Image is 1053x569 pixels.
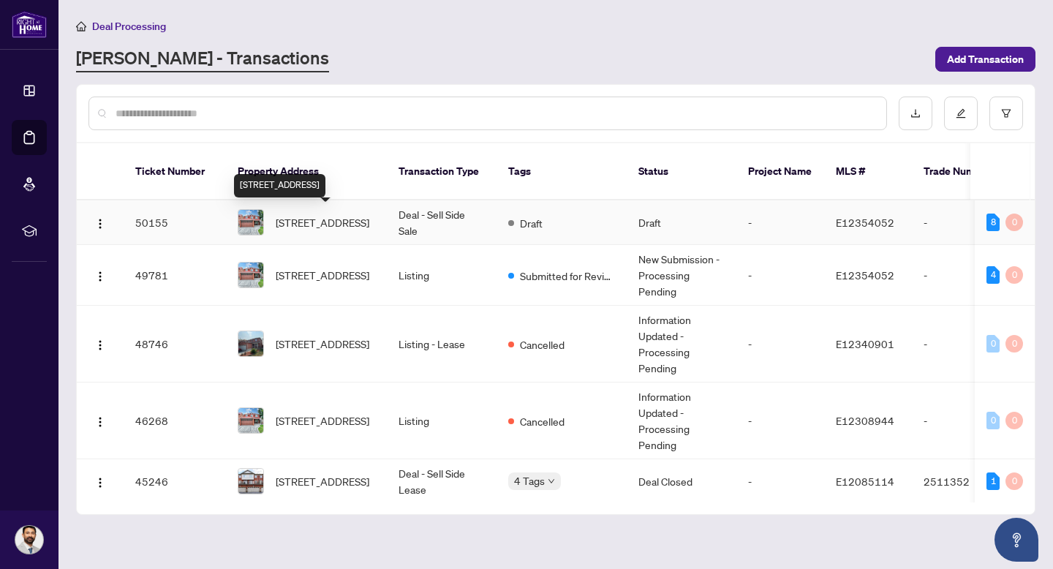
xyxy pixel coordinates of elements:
[836,268,894,282] span: E12354052
[736,306,824,383] td: -
[514,472,545,489] span: 4 Tags
[88,409,112,432] button: Logo
[124,383,226,459] td: 46268
[520,336,565,353] span: Cancelled
[899,97,932,130] button: download
[548,478,555,485] span: down
[124,200,226,245] td: 50155
[234,174,325,197] div: [STREET_ADDRESS]
[912,200,1014,245] td: -
[124,143,226,200] th: Ticket Number
[1005,412,1023,429] div: 0
[15,526,43,554] img: Profile Icon
[88,470,112,493] button: Logo
[910,108,921,118] span: download
[824,143,912,200] th: MLS #
[627,245,736,306] td: New Submission - Processing Pending
[88,263,112,287] button: Logo
[238,331,263,356] img: thumbnail-img
[912,459,1014,504] td: 2511352
[94,218,106,230] img: Logo
[276,214,369,230] span: [STREET_ADDRESS]
[986,472,1000,490] div: 1
[912,306,1014,383] td: -
[986,214,1000,231] div: 8
[238,469,263,494] img: thumbnail-img
[1005,214,1023,231] div: 0
[76,46,329,72] a: [PERSON_NAME] - Transactions
[76,21,86,31] span: home
[912,245,1014,306] td: -
[387,200,497,245] td: Deal - Sell Side Sale
[627,306,736,383] td: Information Updated - Processing Pending
[956,108,966,118] span: edit
[276,412,369,429] span: [STREET_ADDRESS]
[92,20,166,33] span: Deal Processing
[836,475,894,488] span: E12085114
[12,11,47,38] img: logo
[912,143,1014,200] th: Trade Number
[520,268,615,284] span: Submitted for Review
[276,473,369,489] span: [STREET_ADDRESS]
[836,414,894,427] span: E12308944
[736,245,824,306] td: -
[1001,108,1011,118] span: filter
[387,306,497,383] td: Listing - Lease
[736,143,824,200] th: Project Name
[88,332,112,355] button: Logo
[520,215,543,231] span: Draft
[1005,335,1023,353] div: 0
[1005,472,1023,490] div: 0
[238,408,263,433] img: thumbnail-img
[627,459,736,504] td: Deal Closed
[94,271,106,282] img: Logo
[1005,266,1023,284] div: 0
[935,47,1035,72] button: Add Transaction
[387,143,497,200] th: Transaction Type
[912,383,1014,459] td: -
[986,335,1000,353] div: 0
[986,266,1000,284] div: 4
[989,97,1023,130] button: filter
[736,383,824,459] td: -
[124,306,226,383] td: 48746
[836,337,894,350] span: E12340901
[497,143,627,200] th: Tags
[947,48,1024,71] span: Add Transaction
[520,413,565,429] span: Cancelled
[226,143,387,200] th: Property Address
[276,267,369,283] span: [STREET_ADDRESS]
[944,97,978,130] button: edit
[387,459,497,504] td: Deal - Sell Side Lease
[238,263,263,287] img: thumbnail-img
[94,339,106,351] img: Logo
[986,412,1000,429] div: 0
[736,459,824,504] td: -
[94,477,106,489] img: Logo
[94,416,106,428] img: Logo
[124,459,226,504] td: 45246
[627,200,736,245] td: Draft
[124,245,226,306] td: 49781
[736,200,824,245] td: -
[88,211,112,234] button: Logo
[387,245,497,306] td: Listing
[387,383,497,459] td: Listing
[994,518,1038,562] button: Open asap
[627,383,736,459] td: Information Updated - Processing Pending
[276,336,369,352] span: [STREET_ADDRESS]
[836,216,894,229] span: E12354052
[627,143,736,200] th: Status
[238,210,263,235] img: thumbnail-img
